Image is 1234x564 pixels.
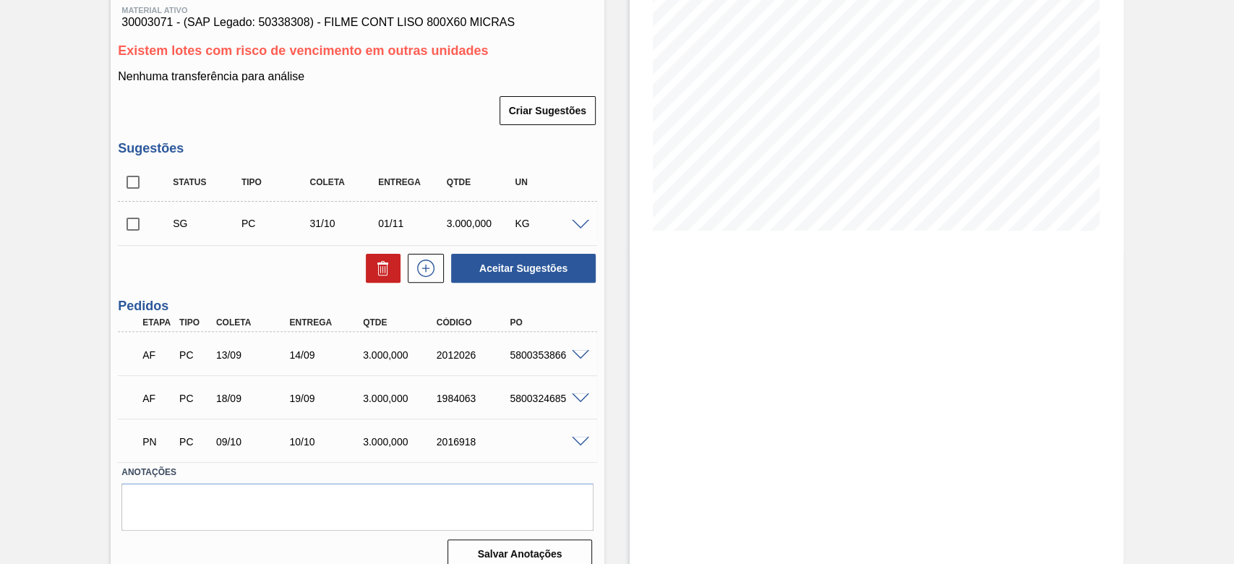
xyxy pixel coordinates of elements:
div: Código [433,317,515,328]
div: 2012026 [433,349,515,361]
div: Excluir Sugestões [359,254,400,283]
button: Criar Sugestões [500,96,596,125]
span: Material ativo [121,6,594,14]
div: Etapa [139,317,176,328]
div: 3.000,000 [359,436,441,448]
div: Pedido em Negociação [139,426,176,458]
div: Sugestão Criada [169,218,244,229]
p: Nenhuma transferência para análise [118,70,597,83]
div: 10/10/2025 [286,436,367,448]
div: Coleta [306,177,381,187]
div: Pedido de Compra [176,349,213,361]
div: Aguardando Faturamento [139,339,176,371]
div: Criar Sugestões [501,95,597,127]
div: Tipo [238,177,313,187]
div: 13/09/2025 [213,349,294,361]
div: 01/11/2025 [374,218,450,229]
p: PN [142,436,173,448]
div: Pedido de Compra [176,393,213,404]
div: 1984063 [433,393,515,404]
div: Entrega [374,177,450,187]
div: 3.000,000 [359,349,441,361]
div: Pedido de Compra [238,218,313,229]
div: Tipo [176,317,213,328]
div: Entrega [286,317,367,328]
p: AF [142,349,173,361]
label: Anotações [121,462,594,483]
div: 2016918 [433,436,515,448]
h3: Pedidos [118,299,597,314]
div: 31/10/2025 [306,218,381,229]
div: KG [511,218,586,229]
div: PO [506,317,588,328]
div: Pedido de Compra [176,436,213,448]
div: Aguardando Faturamento [139,383,176,414]
div: Nova sugestão [400,254,444,283]
div: 14/09/2025 [286,349,367,361]
div: 18/09/2025 [213,393,294,404]
div: 19/09/2025 [286,393,367,404]
p: AF [142,393,173,404]
div: 3.000,000 [443,218,518,229]
div: 09/10/2025 [213,436,294,448]
button: Aceitar Sugestões [451,254,596,283]
div: Status [169,177,244,187]
span: 30003071 - (SAP Legado: 50338308) - FILME CONT LISO 800X60 MICRAS [121,16,594,29]
div: 3.000,000 [359,393,441,404]
h3: Sugestões [118,141,597,156]
div: 5800353866 [506,349,588,361]
div: Aceitar Sugestões [444,252,597,284]
div: Qtde [443,177,518,187]
div: 5800324685 [506,393,588,404]
span: Existem lotes com risco de vencimento em outras unidades [118,43,488,58]
div: Qtde [359,317,441,328]
div: UN [511,177,586,187]
div: Coleta [213,317,294,328]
